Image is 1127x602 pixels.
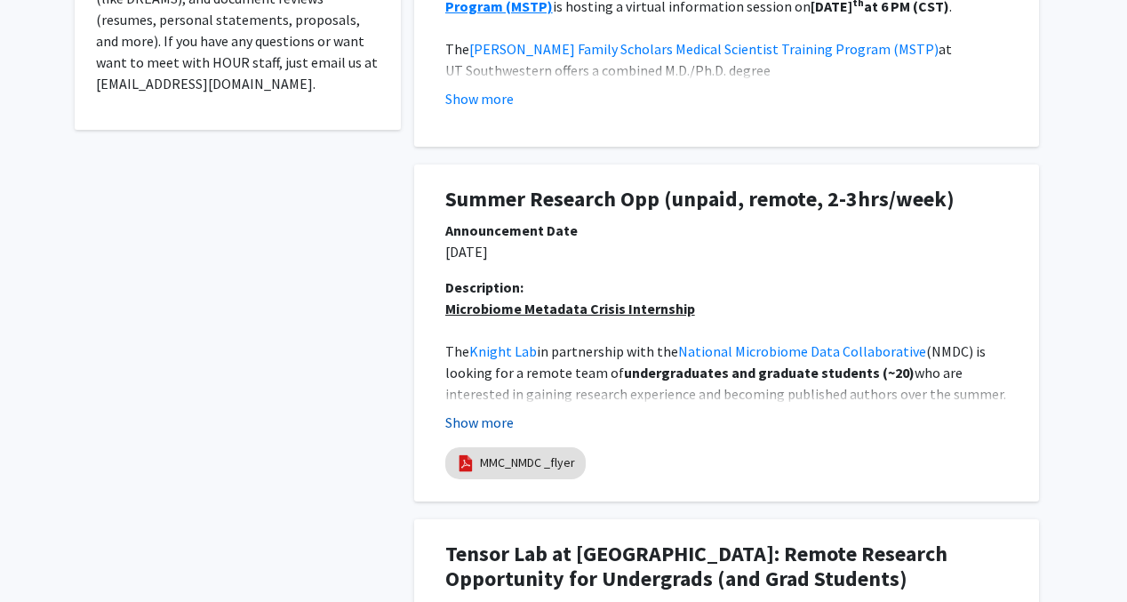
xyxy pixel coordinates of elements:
[445,342,469,360] span: The
[537,342,678,360] span: in partnership with the
[445,277,1008,298] div: Description:
[456,454,476,473] img: pdf_icon.png
[469,342,537,360] a: Knight Lab
[13,522,76,589] iframe: Chat
[445,364,1009,424] span: who are interested in gaining research experience and becoming published authors over the summer....
[445,40,955,100] span: at UT Southwestern offers a combined M.D./Ph.D. degree from
[445,40,469,58] span: The
[445,187,1008,213] h1: Summer Research Opp (unpaid, remote, 2-3hrs/week)
[445,241,1008,262] p: [DATE]
[445,341,1008,490] p: [GEOGRAPHIC_DATA][US_STATE]
[624,364,915,381] strong: undergraduates and graduate students (~20)
[445,88,514,109] button: Show more
[469,40,939,58] a: [PERSON_NAME] Family Scholars Medical Scientist Training Program (MSTP)
[445,412,514,433] button: Show more
[445,220,1008,241] div: Announcement Date
[445,342,988,381] span: (NMDC) is looking for a remote team of
[445,542,1008,593] h1: Tensor Lab at [GEOGRAPHIC_DATA]: Remote Research Opportunity for Undergrads (and Grad Students)
[480,454,575,472] a: MMC_NMDC _flyer
[678,342,926,360] a: National Microbiome Data Collaborative
[445,300,695,317] u: Microbiome Metadata Crisis Internship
